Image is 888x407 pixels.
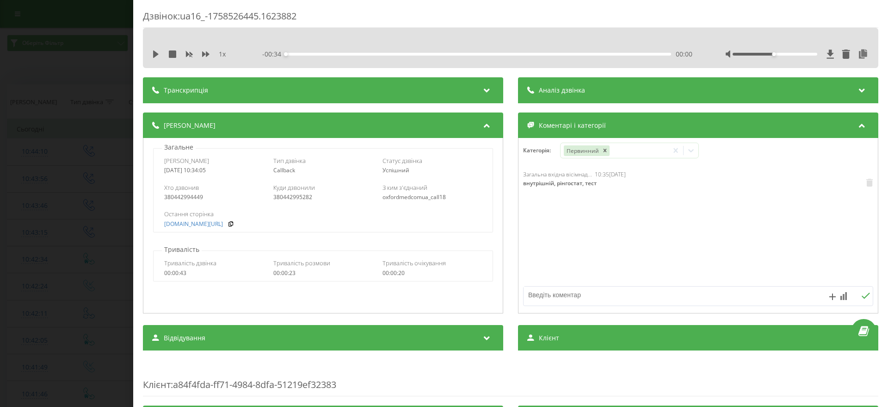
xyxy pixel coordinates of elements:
[143,378,171,391] span: Клієнт
[164,210,214,218] span: Остання сторінка
[273,270,373,276] div: 00:00:23
[600,145,610,156] div: Remove Первинний
[164,333,205,343] span: Відвідування
[164,259,216,267] span: Тривалість дзвінка
[382,194,482,200] div: oxfordmedcomua_call18
[164,86,208,95] span: Транскрипція
[772,52,776,56] div: Accessibility label
[164,157,209,165] span: [PERSON_NAME]
[273,157,306,165] span: Тип дзвінка
[595,171,626,178] div: 10:35[DATE]
[523,180,605,187] div: внутрішній, рінгостат, тест
[676,50,692,59] span: 00:00
[382,183,427,192] span: З ким з'єднаний
[219,50,226,59] span: 1 x
[273,259,330,267] span: Тривалість розмови
[539,121,606,130] span: Коментарі і категорії
[164,270,264,276] div: 00:00:43
[284,52,288,56] div: Accessibility label
[539,333,559,343] span: Клієнт
[523,147,560,154] h4: Категорія :
[162,245,202,254] p: Тривалість
[164,121,216,130] span: [PERSON_NAME]
[164,167,264,174] div: [DATE] 10:34:05
[164,183,199,192] span: Хто дзвонив
[143,10,878,28] div: Дзвінок : ua16_-1758526445.1623882
[262,50,286,59] span: - 00:34
[143,360,878,396] div: : a84f4fda-ff71-4984-8dfa-51219ef32383
[382,157,422,165] span: Статус дзвінка
[164,221,223,227] a: [DOMAIN_NAME][URL]
[273,166,295,174] span: Callback
[162,143,196,152] p: Загальне
[564,145,600,156] div: Первинний
[273,194,373,200] div: 380442995282
[273,183,315,192] span: Куди дзвонили
[539,86,585,95] span: Аналіз дзвінка
[164,194,264,200] div: 380442994449
[382,166,409,174] span: Успішний
[523,170,592,178] span: Загальна вхідна вісімнад...
[382,270,482,276] div: 00:00:20
[382,259,446,267] span: Тривалість очікування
